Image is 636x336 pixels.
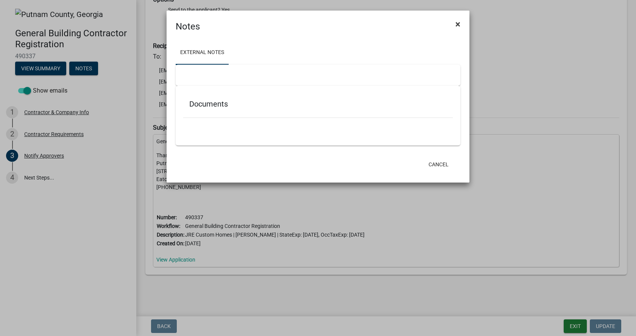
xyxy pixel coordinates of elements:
[449,14,466,35] button: Close
[455,19,460,29] span: ×
[176,20,200,33] h4: Notes
[189,99,447,108] h5: Documents
[422,158,455,171] button: Cancel
[176,41,229,65] a: External Notes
